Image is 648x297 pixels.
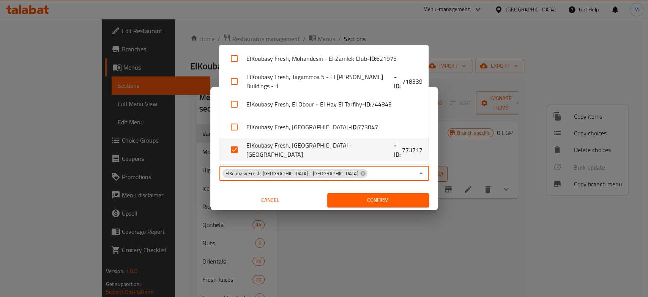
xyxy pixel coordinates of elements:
span: 744843 [371,100,392,109]
li: ElKoubasy Fresh, Tagammoa 5 - El [PERSON_NAME] Buildings - 1 [219,70,429,93]
b: - ID: [348,122,358,132]
span: 718339 [402,77,423,86]
b: - ID: [394,141,402,159]
span: ElKoubasy Fresh, [GEOGRAPHIC_DATA] - [GEOGRAPHIC_DATA] [222,170,361,177]
span: 621975 [376,54,397,63]
li: ElKoubasy Fresh, Mohandesin - El Zamlek Club [219,47,429,70]
li: ElKoubasy Fresh, [GEOGRAPHIC_DATA] - [GEOGRAPHIC_DATA] [219,138,429,161]
li: ElKoubasy Fresh, El Obour - El Hay El Tarfihy [219,93,429,116]
b: - ID: [367,54,376,63]
span: 773047 [358,122,378,132]
div: ElKoubasy Fresh, [GEOGRAPHIC_DATA] - [GEOGRAPHIC_DATA] [222,169,367,178]
span: 773717 [402,145,423,154]
b: - ID: [394,72,402,91]
b: - ID: [362,100,371,109]
button: Close [416,168,426,179]
span: Confirm [333,195,423,205]
li: ElKoubasy Fresh, [GEOGRAPHIC_DATA] [219,116,429,138]
span: Cancel [222,195,318,205]
button: Cancel [219,193,321,207]
button: Confirm [327,193,429,207]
